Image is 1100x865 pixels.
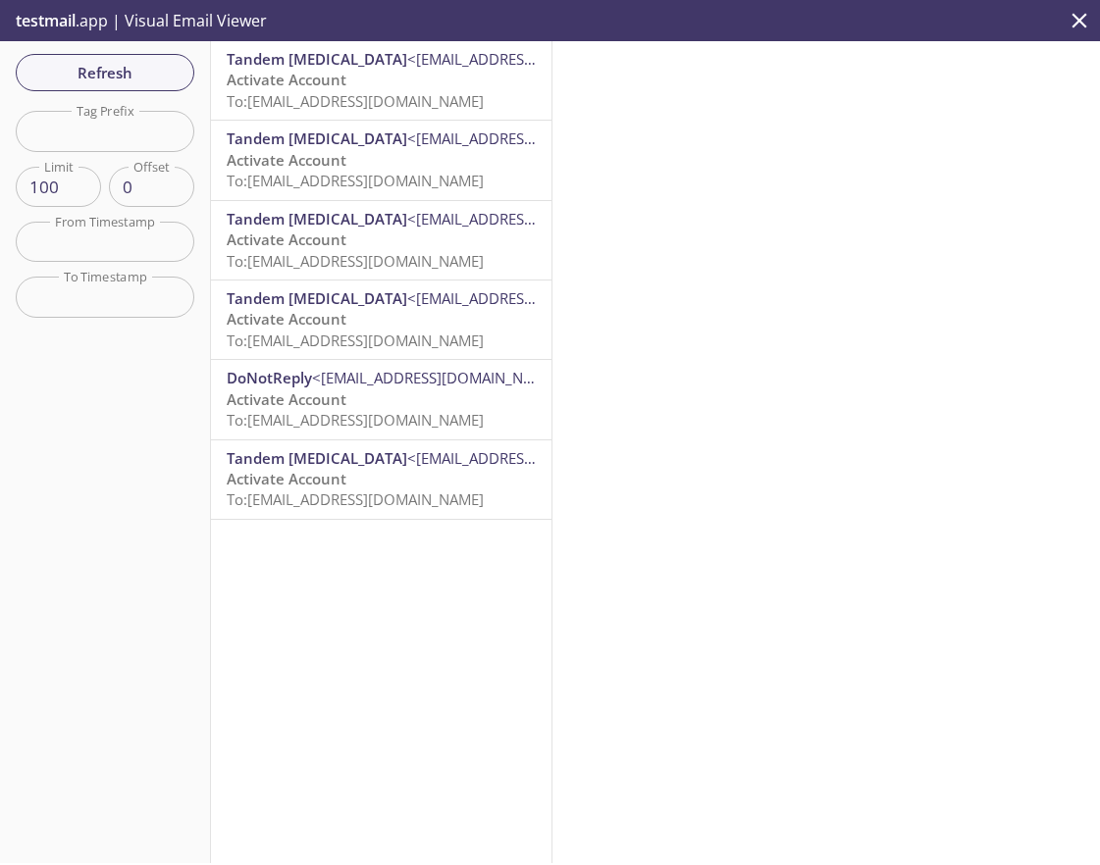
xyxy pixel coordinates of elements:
span: <[EMAIL_ADDRESS][DOMAIN_NAME]> [407,49,661,69]
span: DoNotReply [227,368,312,387]
span: Activate Account [227,150,346,170]
span: Tandem [MEDICAL_DATA] [227,448,407,468]
span: Activate Account [227,70,346,89]
span: testmail [16,10,76,31]
span: To: [EMAIL_ADDRESS][DOMAIN_NAME] [227,489,484,509]
div: DoNotReply<[EMAIL_ADDRESS][DOMAIN_NAME]>Activate AccountTo:[EMAIL_ADDRESS][DOMAIN_NAME] [211,360,551,438]
div: Tandem [MEDICAL_DATA]<[EMAIL_ADDRESS][DOMAIN_NAME]>Activate AccountTo:[EMAIL_ADDRESS][DOMAIN_NAME] [211,41,551,120]
span: <[EMAIL_ADDRESS][DOMAIN_NAME]> [407,448,661,468]
span: To: [EMAIL_ADDRESS][DOMAIN_NAME] [227,251,484,271]
span: <[EMAIL_ADDRESS][DOMAIN_NAME]> [407,209,661,229]
span: <[EMAIL_ADDRESS][DOMAIN_NAME]> [312,368,566,387]
span: To: [EMAIL_ADDRESS][DOMAIN_NAME] [227,171,484,190]
span: Activate Account [227,469,346,488]
span: <[EMAIL_ADDRESS][DOMAIN_NAME]> [407,128,661,148]
span: Tandem [MEDICAL_DATA] [227,128,407,148]
div: Tandem [MEDICAL_DATA]<[EMAIL_ADDRESS][DOMAIN_NAME]>Activate AccountTo:[EMAIL_ADDRESS][DOMAIN_NAME] [211,440,551,519]
span: Tandem [MEDICAL_DATA] [227,288,407,308]
button: Refresh [16,54,194,91]
div: Tandem [MEDICAL_DATA]<[EMAIL_ADDRESS][DOMAIN_NAME]>Activate AccountTo:[EMAIL_ADDRESS][DOMAIN_NAME] [211,280,551,359]
span: Tandem [MEDICAL_DATA] [227,49,407,69]
span: To: [EMAIL_ADDRESS][DOMAIN_NAME] [227,331,484,350]
div: Tandem [MEDICAL_DATA]<[EMAIL_ADDRESS][DOMAIN_NAME]>Activate AccountTo:[EMAIL_ADDRESS][DOMAIN_NAME] [211,201,551,280]
span: Refresh [31,60,179,85]
span: <[EMAIL_ADDRESS][DOMAIN_NAME]> [407,288,661,308]
div: Tandem [MEDICAL_DATA]<[EMAIL_ADDRESS][DOMAIN_NAME]>Activate AccountTo:[EMAIL_ADDRESS][DOMAIN_NAME] [211,121,551,199]
span: Tandem [MEDICAL_DATA] [227,209,407,229]
span: Activate Account [227,309,346,329]
nav: emails [211,41,551,520]
span: Activate Account [227,389,346,409]
span: Activate Account [227,229,346,249]
span: To: [EMAIL_ADDRESS][DOMAIN_NAME] [227,91,484,111]
span: To: [EMAIL_ADDRESS][DOMAIN_NAME] [227,410,484,430]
